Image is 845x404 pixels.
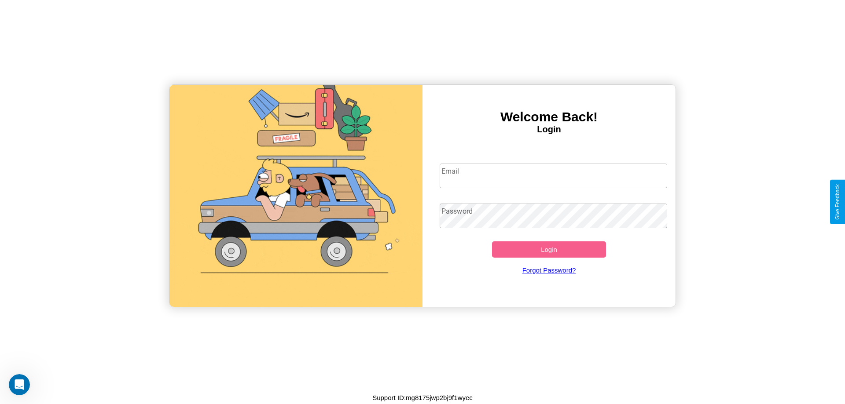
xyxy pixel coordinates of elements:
[834,184,841,220] div: Give Feedback
[372,392,473,404] p: Support ID: mg8175jwp2bj9f1wyec
[422,109,676,124] h3: Welcome Back!
[422,124,676,135] h4: Login
[435,258,663,283] a: Forgot Password?
[492,241,606,258] button: Login
[9,374,30,395] iframe: Intercom live chat
[169,85,422,307] img: gif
